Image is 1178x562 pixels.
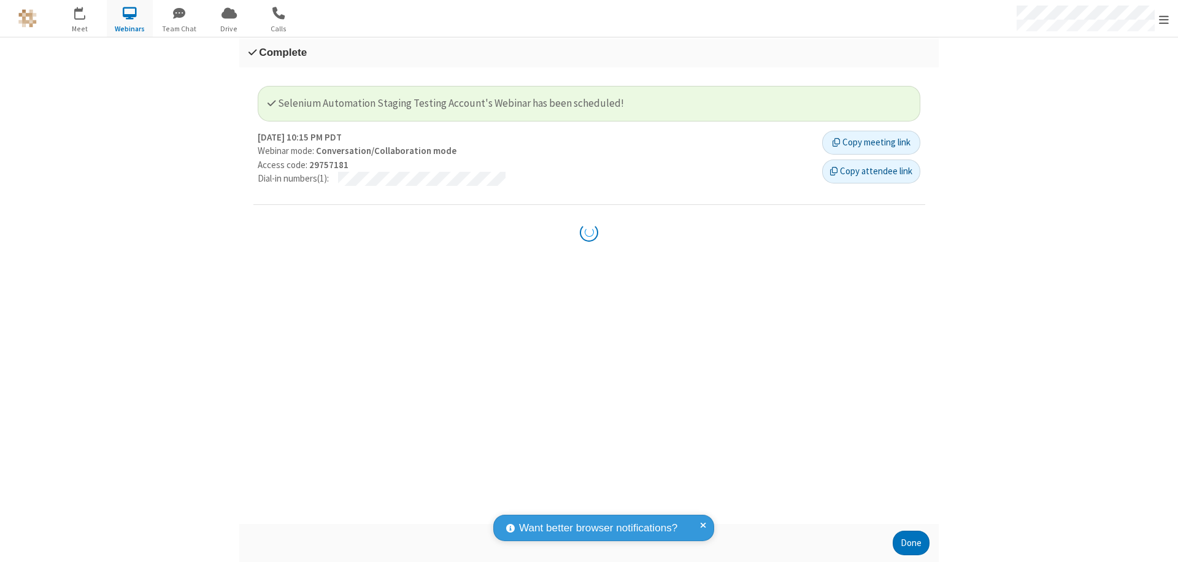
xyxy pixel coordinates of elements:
button: Copy meeting link [822,131,920,155]
p: Dial-in numbers (1) : [258,172,329,186]
strong: 29757181 [309,159,348,171]
h3: Complete [248,47,930,58]
span: Selenium Automation Staging Testing Account's Webinar has been scheduled! [268,96,624,110]
strong: Conversation/Collaboration mode [316,145,456,156]
span: Drive [206,23,252,34]
span: Want better browser notifications? [519,520,677,536]
div: 6 [83,7,91,16]
span: Team Chat [156,23,202,34]
p: Access code: [258,158,813,172]
img: QA Selenium DO NOT DELETE OR CHANGE [18,9,37,28]
span: Webinars [107,23,153,34]
span: Calls [256,23,302,34]
strong: [DATE] 10:15 PM PDT [258,131,342,145]
span: Meet [57,23,103,34]
p: Webinar mode: [258,144,813,158]
button: Done [893,531,930,555]
button: Copy attendee link [822,160,920,184]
